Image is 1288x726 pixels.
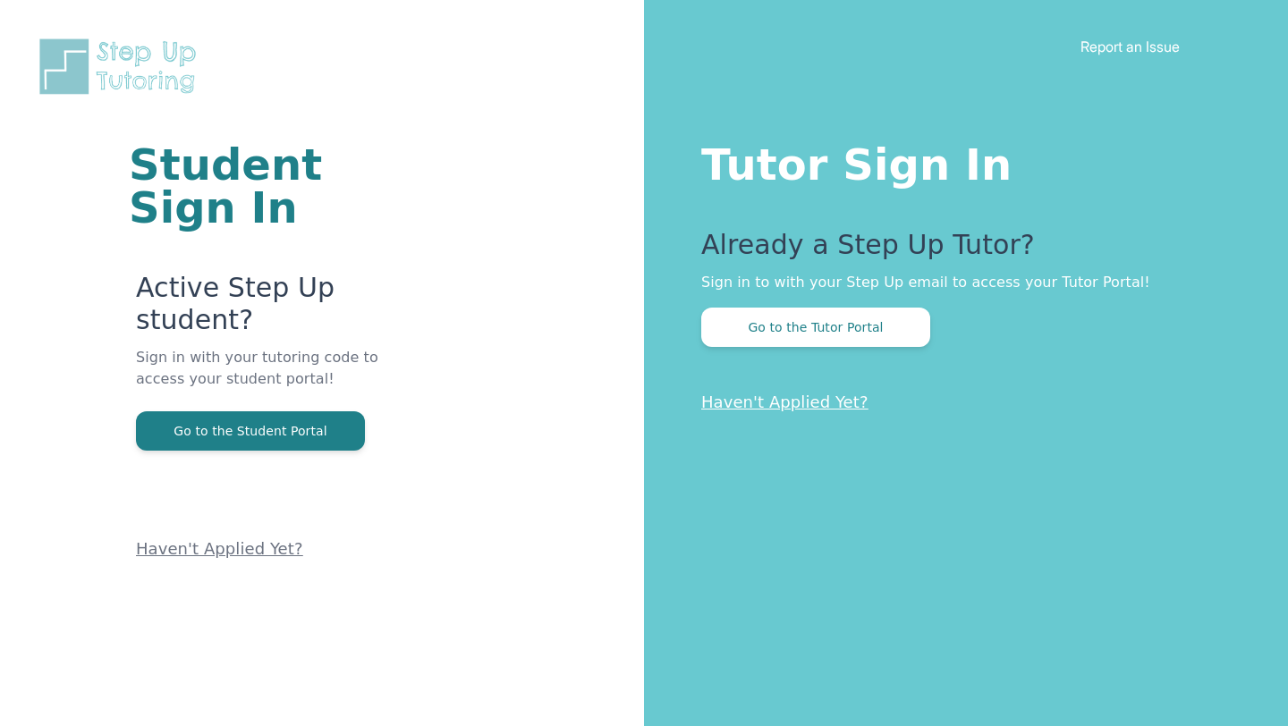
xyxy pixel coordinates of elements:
[701,272,1216,293] p: Sign in to with your Step Up email to access your Tutor Portal!
[136,347,429,411] p: Sign in with your tutoring code to access your student portal!
[136,411,365,451] button: Go to the Student Portal
[701,393,869,411] a: Haven't Applied Yet?
[36,36,208,97] img: Step Up Tutoring horizontal logo
[1080,38,1180,55] a: Report an Issue
[136,539,303,558] a: Haven't Applied Yet?
[129,143,429,229] h1: Student Sign In
[701,318,930,335] a: Go to the Tutor Portal
[136,422,365,439] a: Go to the Student Portal
[701,308,930,347] button: Go to the Tutor Portal
[701,136,1216,186] h1: Tutor Sign In
[701,229,1216,272] p: Already a Step Up Tutor?
[136,272,429,347] p: Active Step Up student?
